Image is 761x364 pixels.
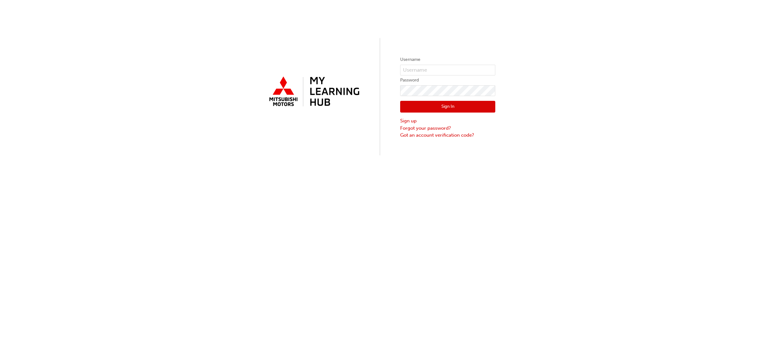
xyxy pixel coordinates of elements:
[400,132,495,139] a: Got an account verification code?
[400,125,495,132] a: Forgot your password?
[400,117,495,125] a: Sign up
[400,65,495,75] input: Username
[266,74,361,110] img: mmal
[400,76,495,84] label: Password
[400,56,495,63] label: Username
[400,101,495,113] button: Sign In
